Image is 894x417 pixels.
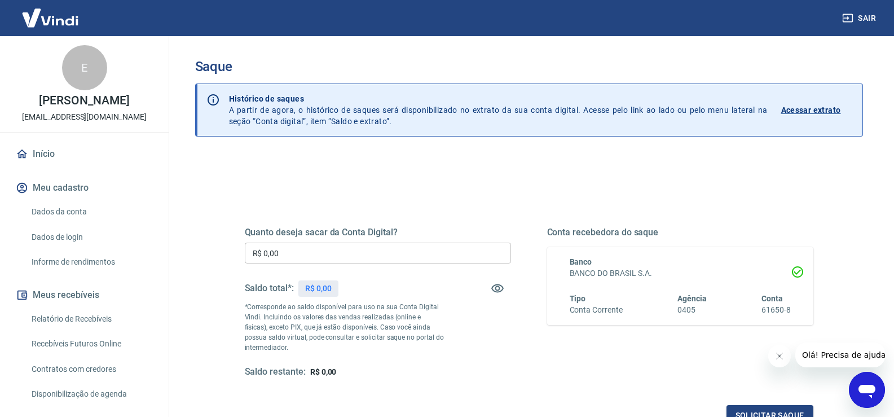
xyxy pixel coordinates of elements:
[761,304,791,316] h6: 61650-8
[39,95,129,107] p: [PERSON_NAME]
[245,302,444,353] p: *Corresponde ao saldo disponível para uso na sua Conta Digital Vindi. Incluindo os valores das ve...
[62,45,107,90] div: E
[570,294,586,303] span: Tipo
[14,142,155,166] a: Início
[677,294,707,303] span: Agência
[849,372,885,408] iframe: Botão para abrir a janela de mensagens
[229,93,768,127] p: A partir de agora, o histórico de saques será disponibilizado no extrato da sua conta digital. Ac...
[27,383,155,406] a: Disponibilização de agenda
[195,59,863,74] h3: Saque
[14,283,155,308] button: Meus recebíveis
[570,267,791,279] h6: BANCO DO BRASIL S.A.
[14,175,155,200] button: Meu cadastro
[27,200,155,223] a: Dados da conta
[768,345,791,367] iframe: Fechar mensagem
[7,8,95,17] span: Olá! Precisa de ajuda?
[245,283,294,294] h5: Saldo total*:
[27,308,155,331] a: Relatório de Recebíveis
[245,366,306,378] h5: Saldo restante:
[27,251,155,274] a: Informe de rendimentos
[22,111,147,123] p: [EMAIL_ADDRESS][DOMAIN_NAME]
[27,332,155,355] a: Recebíveis Futuros Online
[795,343,885,367] iframe: Mensagem da empresa
[677,304,707,316] h6: 0405
[27,226,155,249] a: Dados de login
[570,304,623,316] h6: Conta Corrente
[245,227,511,238] h5: Quanto deseja sacar da Conta Digital?
[310,367,337,376] span: R$ 0,00
[27,358,155,381] a: Contratos com credores
[761,294,783,303] span: Conta
[840,8,880,29] button: Sair
[781,93,853,127] a: Acessar extrato
[781,104,841,116] p: Acessar extrato
[570,257,592,266] span: Banco
[547,227,813,238] h5: Conta recebedora do saque
[14,1,87,35] img: Vindi
[229,93,768,104] p: Histórico de saques
[305,283,332,295] p: R$ 0,00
